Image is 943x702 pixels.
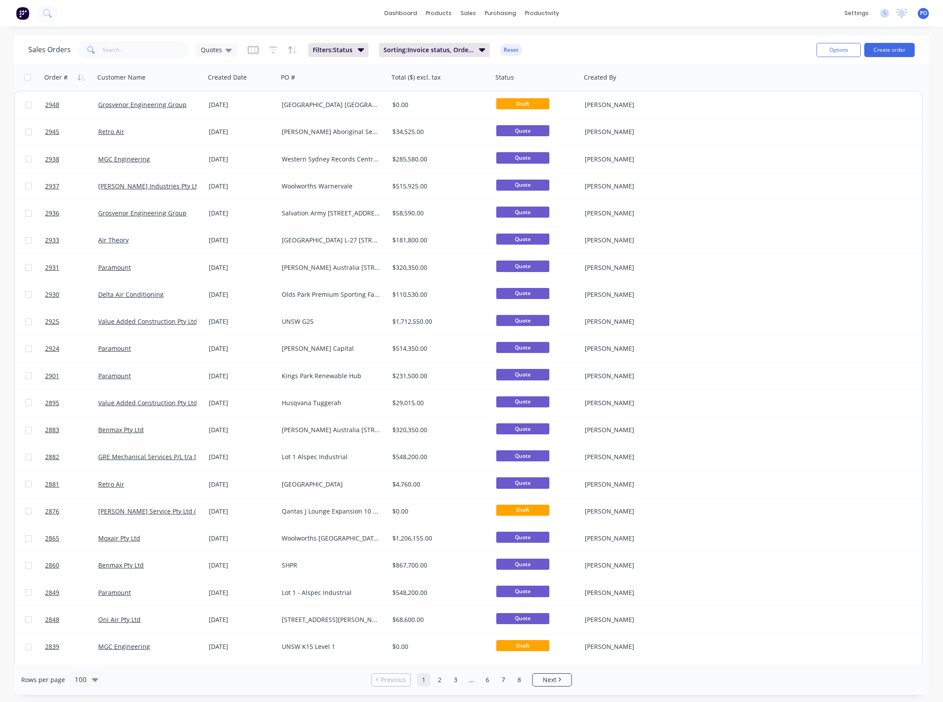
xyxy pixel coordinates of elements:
[496,288,549,299] span: Quote
[496,315,549,326] span: Quote
[585,615,683,624] div: [PERSON_NAME]
[45,426,59,434] span: 2883
[45,507,59,516] span: 2876
[496,152,549,163] span: Quote
[45,182,59,191] span: 2937
[543,675,556,684] span: Next
[392,399,484,407] div: $29,015.00
[209,182,275,191] div: [DATE]
[21,675,65,684] span: Rows per page
[585,534,683,543] div: [PERSON_NAME]
[45,173,98,199] a: 2937
[98,290,164,299] a: Delta Air Conditioning
[282,453,380,461] div: Lot 1 Alspec Industrial
[392,480,484,489] div: $4,760.00
[209,534,275,543] div: [DATE]
[209,642,275,651] div: [DATE]
[496,586,549,597] span: Quote
[282,155,380,164] div: Western Sydney Records Centre [STREET_ADDRESS][PERSON_NAME]
[98,615,141,624] a: Oni Air Pty Ltd
[496,234,549,245] span: Quote
[392,426,484,434] div: $320,350.00
[209,372,275,380] div: [DATE]
[864,43,915,57] button: Create order
[45,579,98,606] a: 2849
[840,7,873,20] div: settings
[308,43,368,57] button: Filters:Status
[45,498,98,525] a: 2876
[392,588,484,597] div: $548,200.00
[45,534,59,543] span: 2865
[45,444,98,470] a: 2882
[392,561,484,570] div: $867,700.00
[282,290,380,299] div: Olds Park Premium Sporting Facility
[98,480,124,488] a: Retro Air
[496,261,549,272] span: Quote
[98,642,150,651] a: MGC Engineering
[209,588,275,597] div: [DATE]
[282,182,380,191] div: Woolworths Warnervale
[585,561,683,570] div: [PERSON_NAME]
[98,344,131,353] a: Paramount
[45,227,98,253] a: 2933
[392,615,484,624] div: $68,600.00
[392,317,484,326] div: $1,712,550.00
[282,127,380,136] div: [PERSON_NAME] Aboriginal Services [PERSON_NAME][STREET_ADDRESS]
[496,396,549,407] span: Quote
[209,399,275,407] div: [DATE]
[45,317,59,326] span: 2925
[496,369,549,380] span: Quote
[98,182,201,190] a: [PERSON_NAME] Industries Pty Ltd
[98,317,197,326] a: Value Added Construction Pty Ltd
[209,236,275,245] div: [DATE]
[380,7,422,20] a: dashboard
[585,236,683,245] div: [PERSON_NAME]
[585,507,683,516] div: [PERSON_NAME]
[45,606,98,633] a: 2848
[45,155,59,164] span: 2938
[45,561,59,570] span: 2860
[45,642,59,651] span: 2839
[282,426,380,434] div: [PERSON_NAME] Australia [STREET_ADDRESS][PERSON_NAME]
[585,209,683,218] div: [PERSON_NAME]
[209,263,275,272] div: [DATE]
[45,344,59,353] span: 2924
[368,673,575,687] ul: Pagination
[383,46,474,54] span: Sorting: Invoice status, Order #
[392,100,484,109] div: $0.00
[45,236,59,245] span: 2933
[495,73,514,82] div: Status
[392,507,484,516] div: $0.00
[392,263,484,272] div: $320,350.00
[496,450,549,461] span: Quote
[98,561,144,569] a: Benmax Pty Ltd
[585,480,683,489] div: [PERSON_NAME]
[45,480,59,489] span: 2881
[533,675,571,684] a: Next page
[282,480,380,489] div: [GEOGRAPHIC_DATA]
[45,633,98,660] a: 2839
[392,372,484,380] div: $231,500.00
[500,44,522,56] button: Reset
[282,236,380,245] div: [GEOGRAPHIC_DATA] L-27 [STREET_ADDRESS]
[98,534,140,542] a: Moxair Pty Ltd
[496,342,549,353] span: Quote
[209,480,275,489] div: [DATE]
[45,119,98,145] a: 2945
[422,7,456,20] div: products
[209,426,275,434] div: [DATE]
[585,372,683,380] div: [PERSON_NAME]
[496,98,549,109] span: Draft
[282,372,380,380] div: Kings Park Renewable Hub
[585,155,683,164] div: [PERSON_NAME]
[481,673,494,687] a: Page 6
[392,290,484,299] div: $110,530.00
[585,182,683,191] div: [PERSON_NAME]
[496,125,549,136] span: Quote
[209,561,275,570] div: [DATE]
[45,200,98,226] a: 2936
[496,559,549,570] span: Quote
[585,642,683,651] div: [PERSON_NAME]
[209,209,275,218] div: [DATE]
[103,41,189,59] input: Search...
